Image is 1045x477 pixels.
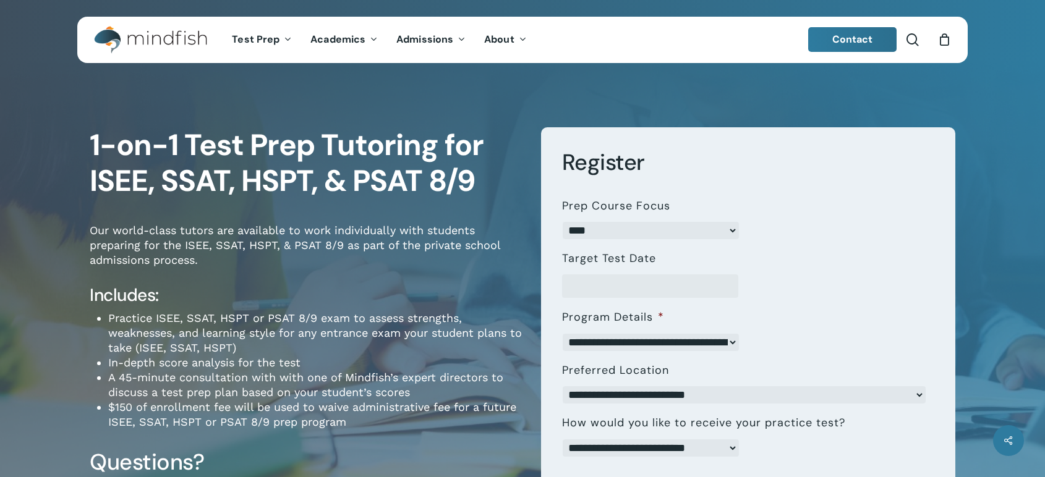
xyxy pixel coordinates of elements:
li: A 45-minute consultation with with one of Mindfish’s expert directors to discuss a test prep plan... [108,370,522,400]
p: Our world-class tutors are available to work individually with students preparing for the ISEE, S... [90,223,522,284]
li: In-depth score analysis for the test [108,355,522,370]
header: Main Menu [77,17,968,63]
span: About [484,33,514,46]
label: Program Details [562,310,664,324]
a: Test Prep [223,35,301,45]
span: Contact [832,33,873,46]
nav: Main Menu [223,17,535,63]
label: How would you like to receive your practice test? [562,416,845,430]
h4: Includes: [90,284,522,306]
h1: 1-on-1 Test Prep Tutoring for ISEE, SSAT, HSPT, & PSAT 8/9 [90,127,522,199]
span: Admissions [396,33,453,46]
a: Academics [301,35,387,45]
a: About [475,35,536,45]
li: $150 of enrollment fee will be used to waive administrative fee for a future ISEE, SSAT, HSPT or ... [108,400,522,429]
label: Preferred Location [562,363,669,378]
span: Test Prep [232,33,279,46]
label: Prep Course Focus [562,199,670,213]
a: Contact [808,27,897,52]
span: Academics [310,33,365,46]
h3: Questions? [90,448,522,476]
h3: Register [562,148,935,177]
label: Target Test Date [562,251,656,266]
li: Practice ISEE, SSAT, HSPT or PSAT 8/9 exam to assess strengths, weaknesses, and learning style fo... [108,311,522,355]
a: Admissions [387,35,475,45]
a: Cart [937,33,951,46]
